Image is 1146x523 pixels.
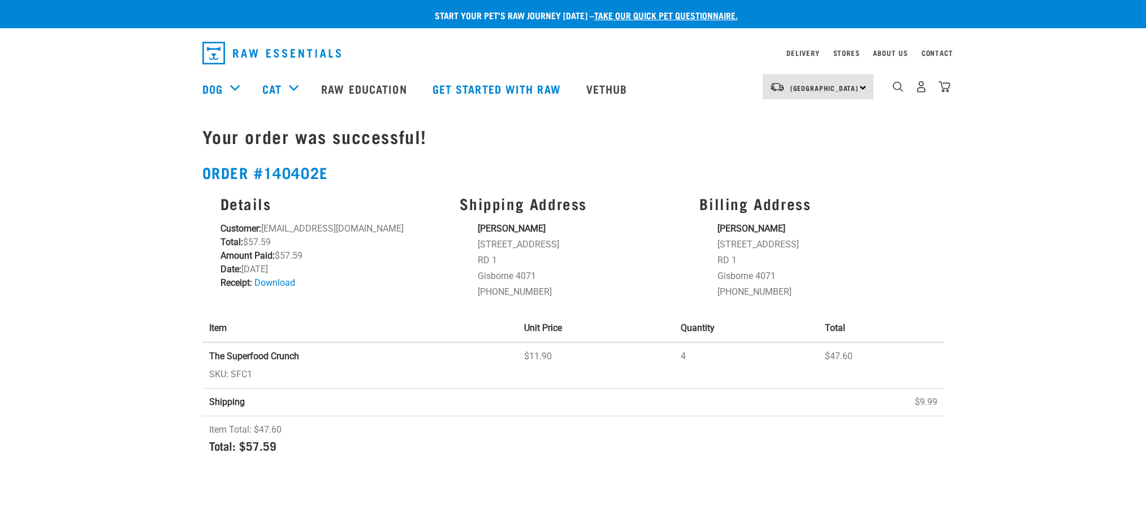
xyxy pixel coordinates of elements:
[575,66,642,111] a: Vethub
[873,51,907,55] a: About Us
[790,86,859,90] span: [GEOGRAPHIC_DATA]
[202,416,944,467] td: Item Total: $47.60
[818,342,944,389] td: $47.60
[717,285,926,299] li: [PHONE_NUMBER]
[202,342,517,389] td: SKU: SFC1
[893,81,903,92] img: home-icon-1@2x.png
[786,51,819,55] a: Delivery
[193,37,953,69] nav: dropdown navigation
[202,315,517,342] th: Item
[939,81,950,93] img: home-icon@2x.png
[478,254,686,267] li: RD 1
[262,80,282,97] a: Cat
[421,66,575,111] a: Get started with Raw
[915,81,927,93] img: user.png
[460,195,686,212] h3: Shipping Address
[202,164,944,181] h2: Order #140402e
[833,51,860,55] a: Stores
[202,126,944,146] h1: Your order was successful!
[699,195,926,212] h3: Billing Address
[202,42,341,64] img: Raw Essentials Logo
[478,269,686,283] li: Gisborne 4071
[220,223,261,234] strong: Customer:
[818,315,944,342] th: Total
[717,269,926,283] li: Gisborne 4071
[220,264,241,274] strong: Date:
[818,389,944,416] td: $9.99
[769,82,785,92] img: van-moving.png
[220,250,275,261] strong: Amount Paid:
[517,315,674,342] th: Unit Price
[209,439,937,452] h4: Total: $57.59
[717,254,926,267] li: RD 1
[310,66,421,111] a: Raw Education
[478,223,546,234] strong: [PERSON_NAME]
[209,396,245,407] strong: Shipping
[517,342,674,389] td: $11.90
[202,80,223,97] a: Dog
[220,237,243,247] strong: Total:
[220,277,252,288] strong: Receipt:
[674,342,819,389] td: 4
[220,195,447,212] h3: Details
[594,12,738,18] a: take our quick pet questionnaire.
[922,51,953,55] a: Contact
[674,315,819,342] th: Quantity
[478,238,686,251] li: [STREET_ADDRESS]
[717,223,785,234] strong: [PERSON_NAME]
[209,351,299,361] strong: The Superfood Crunch
[717,238,926,251] li: [STREET_ADDRESS]
[214,188,453,308] div: [EMAIL_ADDRESS][DOMAIN_NAME] $57.59 $57.59 [DATE]
[478,285,686,299] li: [PHONE_NUMBER]
[254,277,295,288] a: Download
